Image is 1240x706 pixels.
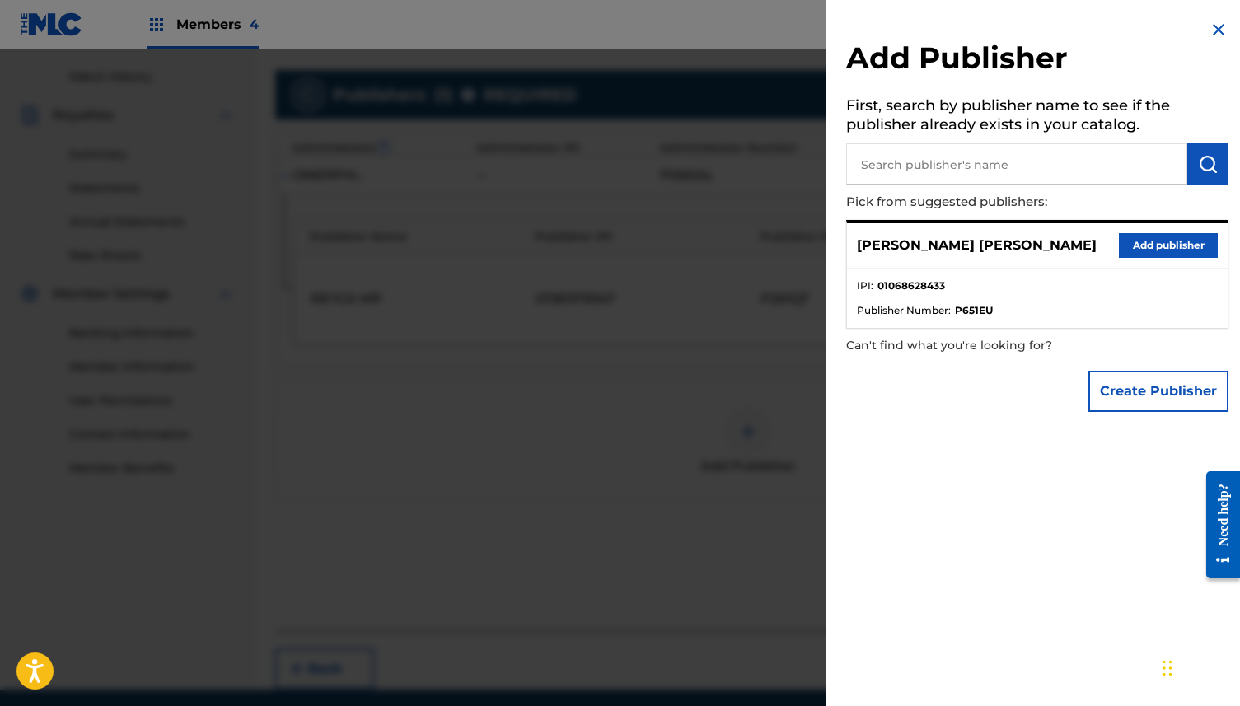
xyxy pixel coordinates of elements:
iframe: Chat Widget [1158,627,1240,706]
span: IPI : [857,278,873,293]
span: Publisher Number : [857,303,951,318]
strong: 01068628433 [877,278,945,293]
p: Pick from suggested publishers: [846,185,1135,220]
h5: First, search by publisher name to see if the publisher already exists in your catalog. [846,91,1228,143]
h2: Add Publisher [846,40,1228,82]
p: [PERSON_NAME] [PERSON_NAME] [857,236,1097,255]
span: Members [176,15,259,34]
input: Search publisher's name [846,143,1187,185]
span: 4 [250,16,259,32]
img: Search Works [1198,154,1218,174]
div: Drag [1163,643,1172,693]
iframe: Resource Center [1194,458,1240,591]
strong: P651EU [955,303,993,318]
button: Add publisher [1119,233,1218,258]
img: Top Rightsholders [147,15,166,35]
p: Can't find what you're looking for? [846,329,1135,362]
img: MLC Logo [20,12,83,36]
button: Create Publisher [1088,371,1228,412]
